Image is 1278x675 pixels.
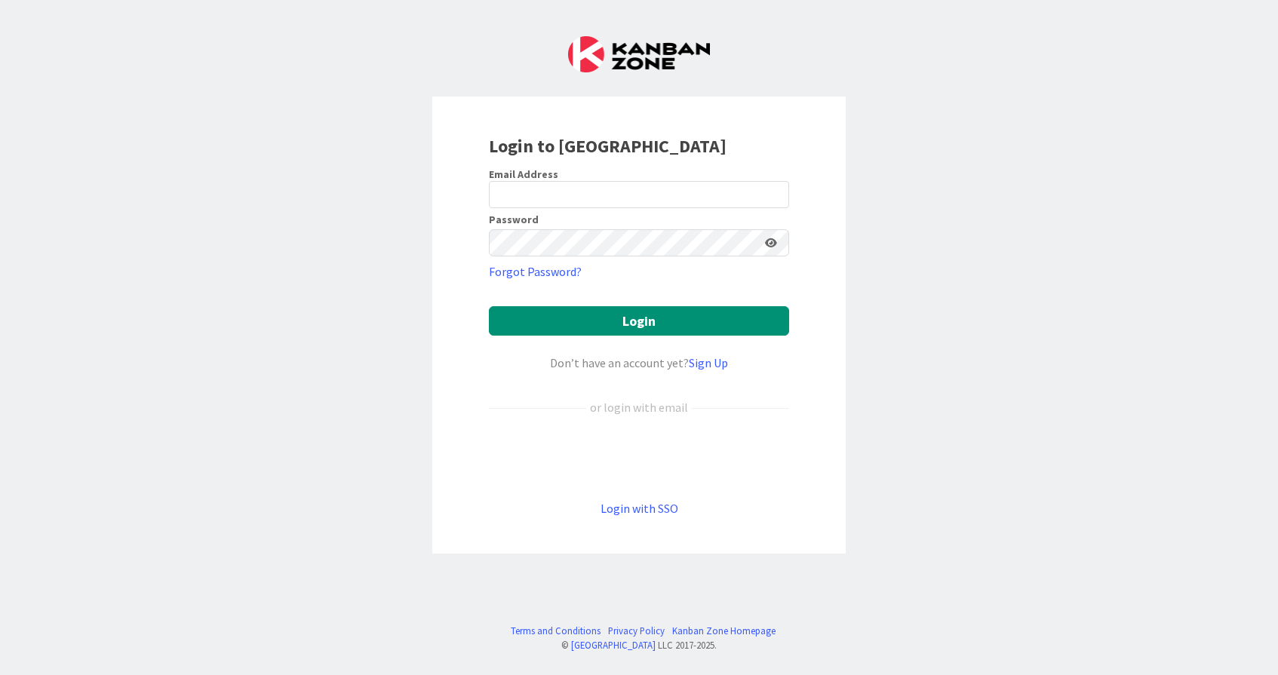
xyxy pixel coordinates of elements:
label: Password [489,214,539,225]
a: [GEOGRAPHIC_DATA] [571,639,656,651]
div: © LLC 2017- 2025 . [503,638,776,652]
img: Kanban Zone [568,36,710,72]
b: Login to [GEOGRAPHIC_DATA] [489,134,727,158]
label: Email Address [489,167,558,181]
iframe: To enrich screen reader interactions, please activate Accessibility in Grammarly extension settings [481,441,797,474]
a: Privacy Policy [608,624,665,638]
a: Terms and Conditions [511,624,601,638]
a: Sign Up [689,355,728,370]
a: Kanban Zone Homepage [672,624,776,638]
button: Login [489,306,789,336]
a: Login with SSO [601,501,678,516]
div: Don’t have an account yet? [489,354,789,372]
div: or login with email [586,398,692,416]
a: Forgot Password? [489,262,582,281]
